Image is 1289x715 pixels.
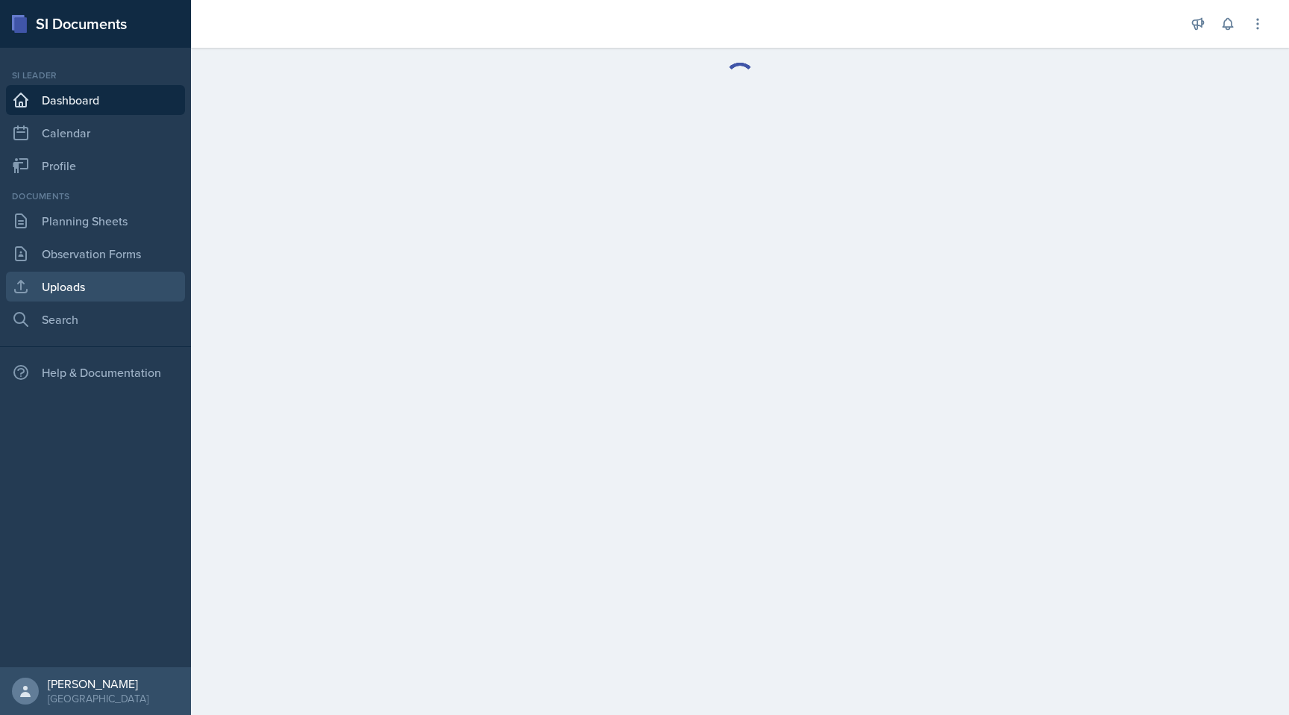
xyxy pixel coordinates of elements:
div: [PERSON_NAME] [48,676,148,691]
a: Profile [6,151,185,181]
div: Si leader [6,69,185,82]
a: Uploads [6,272,185,302]
a: Calendar [6,118,185,148]
div: Documents [6,190,185,203]
a: Planning Sheets [6,206,185,236]
a: Search [6,305,185,334]
a: Observation Forms [6,239,185,269]
a: Dashboard [6,85,185,115]
div: Help & Documentation [6,357,185,387]
div: [GEOGRAPHIC_DATA] [48,691,148,706]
